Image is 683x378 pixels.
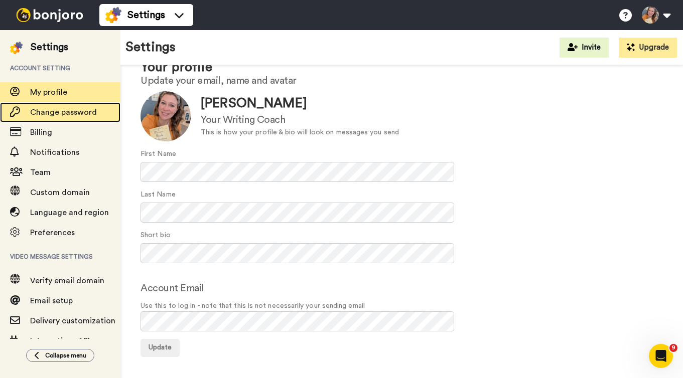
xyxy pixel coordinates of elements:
span: Custom domain [30,188,90,197]
span: Delivery customization [30,317,115,325]
span: My profile [30,88,67,96]
img: bj-logo-header-white.svg [12,8,87,22]
span: Team [30,168,51,176]
iframe: Intercom live chat [649,344,673,368]
h1: Your profile [141,60,663,75]
div: [PERSON_NAME] [201,94,399,113]
h1: Settings [125,40,176,55]
button: Collapse menu [26,349,94,362]
span: Language and region [30,209,109,217]
img: settings-colored.svg [10,42,23,54]
div: Settings [31,40,68,54]
label: First Name [141,149,176,159]
span: 9 [669,344,677,352]
span: Collapse menu [45,351,86,359]
span: Update [149,344,172,351]
span: Use this to log in - note that this is not necessarily your sending email [141,301,663,311]
span: Email setup [30,297,73,305]
span: Integrations API [30,337,90,345]
span: Settings [127,8,165,22]
label: Last Name [141,190,176,200]
div: Your Writing Coach [201,113,399,127]
span: Billing [30,128,52,136]
span: Verify email domain [30,277,104,285]
button: Upgrade [619,38,677,58]
span: Notifications [30,148,79,156]
img: settings-colored.svg [105,7,121,23]
h2: Update your email, name and avatar [141,75,663,86]
label: Account Email [141,281,204,296]
div: This is how your profile & bio will look on messages you send [201,127,399,138]
button: Update [141,339,180,357]
span: Preferences [30,229,75,237]
span: Change password [30,108,97,116]
button: Invite [560,38,609,58]
label: Short bio [141,230,171,241]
